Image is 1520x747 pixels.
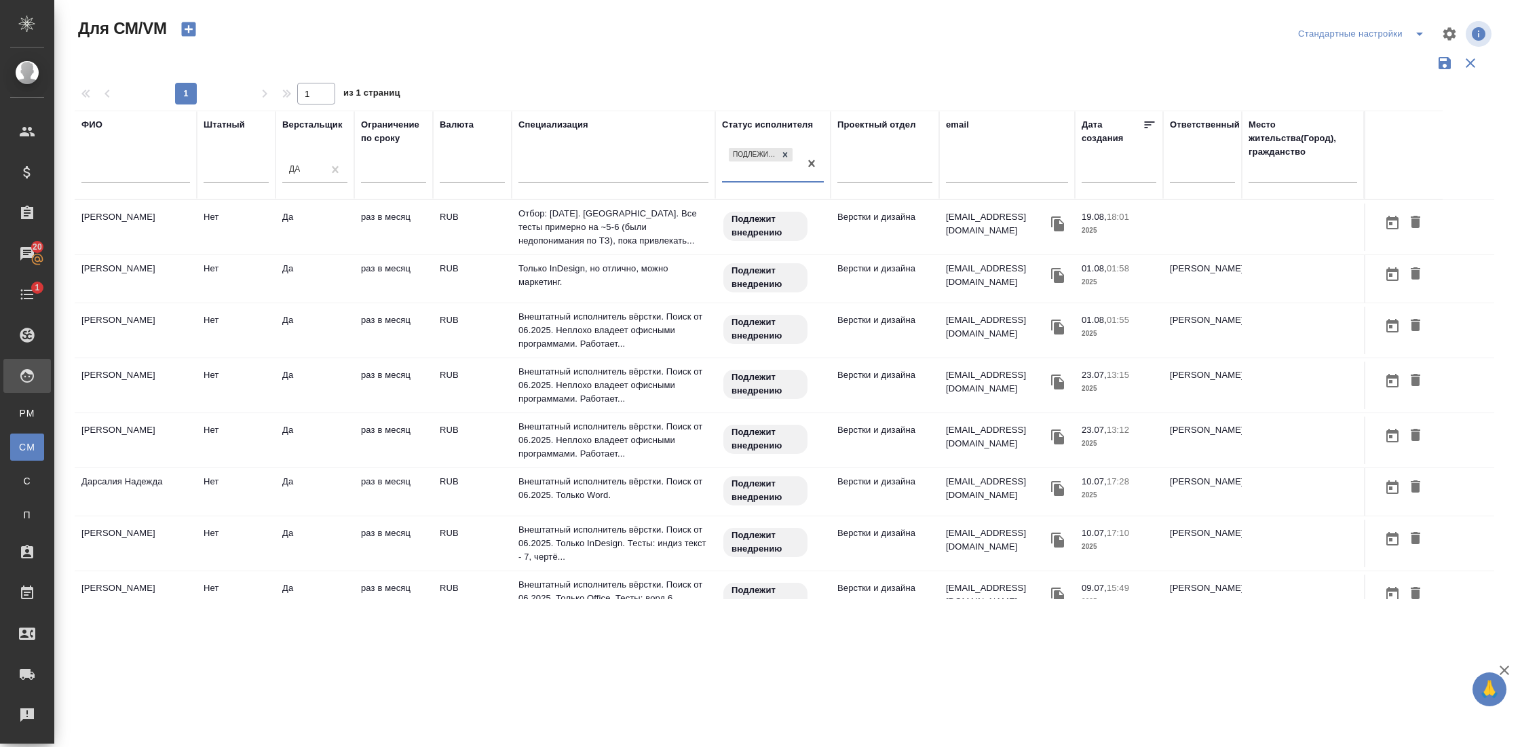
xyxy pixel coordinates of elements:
[1295,23,1433,45] div: split button
[354,307,433,354] td: раз в месяц
[1082,528,1107,538] p: 10.07,
[433,575,512,622] td: RUB
[354,362,433,409] td: раз в месяц
[831,307,939,354] td: Верстки и дизайна
[433,362,512,409] td: RUB
[1381,423,1404,448] button: Открыть календарь загрузки
[1107,583,1129,593] p: 15:49
[1082,540,1156,554] p: 2025
[727,147,794,164] div: Подлежит внедрению
[1082,425,1107,435] p: 23.07,
[10,467,44,495] a: С
[3,277,51,311] a: 1
[197,362,275,409] td: Нет
[26,281,47,294] span: 1
[275,468,354,516] td: Да
[731,477,799,504] p: Подлежит внедрению
[1404,526,1427,552] button: Удалить
[1048,478,1068,499] button: Скопировать
[197,520,275,567] td: Нет
[837,118,916,132] div: Проектный отдел
[1381,475,1404,500] button: Открыть календарь загрузки
[1048,265,1068,286] button: Скопировать
[518,523,708,564] p: Внештатный исполнитель вёрстки. Поиск от 06.2025. Только InDesign. Тесты: индиз текст - 7, чертё...
[1107,528,1129,538] p: 17:10
[518,420,708,461] p: Внештатный исполнитель вёрстки. Поиск от 06.2025. Неплохо владеет офисными программами. Работает...
[275,575,354,622] td: Да
[946,313,1048,341] p: [EMAIL_ADDRESS][DOMAIN_NAME]
[75,18,167,39] span: Для СМ/VM
[1082,118,1143,145] div: Дата создания
[946,262,1048,289] p: [EMAIL_ADDRESS][DOMAIN_NAME]
[354,575,433,622] td: раз в месяц
[275,255,354,303] td: Да
[1404,313,1427,339] button: Удалить
[1107,370,1129,380] p: 13:15
[1381,262,1404,287] button: Открыть календарь загрузки
[433,417,512,464] td: RUB
[75,468,197,516] td: Дарсалия Надежда
[1163,362,1242,409] td: [PERSON_NAME]
[1458,50,1483,76] button: Сбросить фильтры
[433,204,512,251] td: RUB
[1048,530,1068,550] button: Скопировать
[275,417,354,464] td: Да
[831,204,939,251] td: Верстки и дизайна
[1107,263,1129,273] p: 01:58
[1107,212,1129,222] p: 18:01
[518,207,708,248] p: Отбор: [DATE]. [GEOGRAPHIC_DATA]. Все тесты примерно на ~5-6 (были недопонимания по ТЗ), пока при...
[289,164,300,175] div: Да
[197,255,275,303] td: Нет
[343,85,400,104] span: из 1 страниц
[518,262,708,289] p: Только InDesign, но отлично, можно маркетинг.
[1433,18,1466,50] span: Настроить таблицу
[282,118,343,132] div: Верстальщик
[1404,423,1427,448] button: Удалить
[1048,317,1068,337] button: Скопировать
[3,237,51,271] a: 20
[518,310,708,351] p: Внештатный исполнитель вёрстки. Поиск от 06.2025. Неплохо владеет офисными программами. Работает...
[1048,585,1068,605] button: Скопировать
[1163,575,1242,622] td: [PERSON_NAME]
[946,475,1048,502] p: [EMAIL_ADDRESS][DOMAIN_NAME]
[433,255,512,303] td: RUB
[75,417,197,464] td: [PERSON_NAME]
[946,210,1048,237] p: [EMAIL_ADDRESS][DOMAIN_NAME]
[275,520,354,567] td: Да
[1082,370,1107,380] p: 23.07,
[1082,212,1107,222] p: 19.08,
[946,581,1048,609] p: [EMAIL_ADDRESS][DOMAIN_NAME]
[731,212,799,240] p: Подлежит внедрению
[75,255,197,303] td: [PERSON_NAME]
[24,240,50,254] span: 20
[81,118,102,132] div: ФИО
[1082,476,1107,486] p: 10.07,
[17,440,37,454] span: CM
[518,365,708,406] p: Внештатный исполнитель вёрстки. Поиск от 06.2025. Неплохо владеет офисными программами. Работает...
[1082,315,1107,325] p: 01.08,
[1432,50,1458,76] button: Сохранить фильтры
[1082,263,1107,273] p: 01.08,
[731,264,799,291] p: Подлежит внедрению
[1163,307,1242,354] td: [PERSON_NAME]
[197,307,275,354] td: Нет
[75,362,197,409] td: [PERSON_NAME]
[722,118,813,132] div: Статус исполнителя
[1404,210,1427,235] button: Удалить
[1466,21,1494,47] span: Посмотреть информацию
[831,417,939,464] td: Верстки и дизайна
[1163,255,1242,303] td: [PERSON_NAME]
[731,370,799,398] p: Подлежит внедрению
[10,434,44,461] a: CM
[1107,315,1129,325] p: 01:55
[1048,427,1068,447] button: Скопировать
[1381,210,1404,235] button: Открыть календарь загрузки
[75,520,197,567] td: [PERSON_NAME]
[1404,475,1427,500] button: Удалить
[75,307,197,354] td: [PERSON_NAME]
[1381,368,1404,394] button: Открыть календарь загрузки
[10,501,44,529] a: П
[1048,214,1068,234] button: Скопировать
[1163,520,1242,567] td: [PERSON_NAME]
[722,581,824,613] div: Свежая кровь: на первые 3 заказа по тематике ставь редактора и фиксируй оценки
